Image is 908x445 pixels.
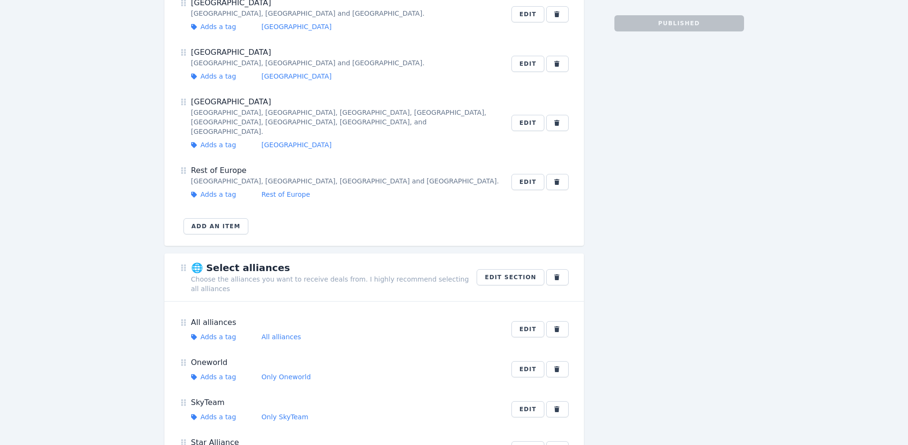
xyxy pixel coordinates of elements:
div: [GEOGRAPHIC_DATA], [GEOGRAPHIC_DATA] and [GEOGRAPHIC_DATA]. [191,58,500,68]
div: [GEOGRAPHIC_DATA] [262,71,332,81]
button: Edit [511,401,545,417]
div: 🌐 Select alliances [191,261,290,274]
div: Rest of Europe [262,190,310,199]
div: [GEOGRAPHIC_DATA] [262,22,332,31]
div: Adds a tag [201,140,262,150]
button: Edit [511,361,545,377]
div: [GEOGRAPHIC_DATA], [GEOGRAPHIC_DATA] and [GEOGRAPHIC_DATA]. [191,9,500,18]
div: [GEOGRAPHIC_DATA] [191,47,500,58]
button: Edit [511,115,545,131]
div: Only Oneworld [262,372,311,382]
div: Adds a tag [201,412,262,422]
div: Oneworld [191,357,500,368]
button: Edit [511,56,545,72]
div: Rest of Europe [191,165,500,176]
div: Adds a tag [201,71,262,81]
div: All alliances [262,332,301,342]
div: All alliances [191,317,500,328]
div: Only SkyTeam [262,412,308,422]
button: Edit [511,174,545,190]
div: Choose the alliances you want to receive deals from. I highly recommend selecting all alliances [191,274,469,293]
div: Adds a tag [201,372,262,382]
button: Published [614,15,744,31]
div: Adds a tag [201,22,262,31]
div: [GEOGRAPHIC_DATA], [GEOGRAPHIC_DATA], [GEOGRAPHIC_DATA] and [GEOGRAPHIC_DATA]. [191,176,500,186]
div: [GEOGRAPHIC_DATA], [GEOGRAPHIC_DATA], [GEOGRAPHIC_DATA], [GEOGRAPHIC_DATA], [GEOGRAPHIC_DATA], [G... [191,108,500,136]
button: Edit section [477,269,544,285]
button: Edit [511,6,545,22]
div: Adds a tag [201,332,262,342]
button: Add an item [184,218,249,234]
div: [GEOGRAPHIC_DATA] [191,96,500,108]
button: Edit [511,321,545,337]
div: SkyTeam [191,397,500,408]
div: Adds a tag [201,190,262,199]
div: [GEOGRAPHIC_DATA] [262,140,332,150]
